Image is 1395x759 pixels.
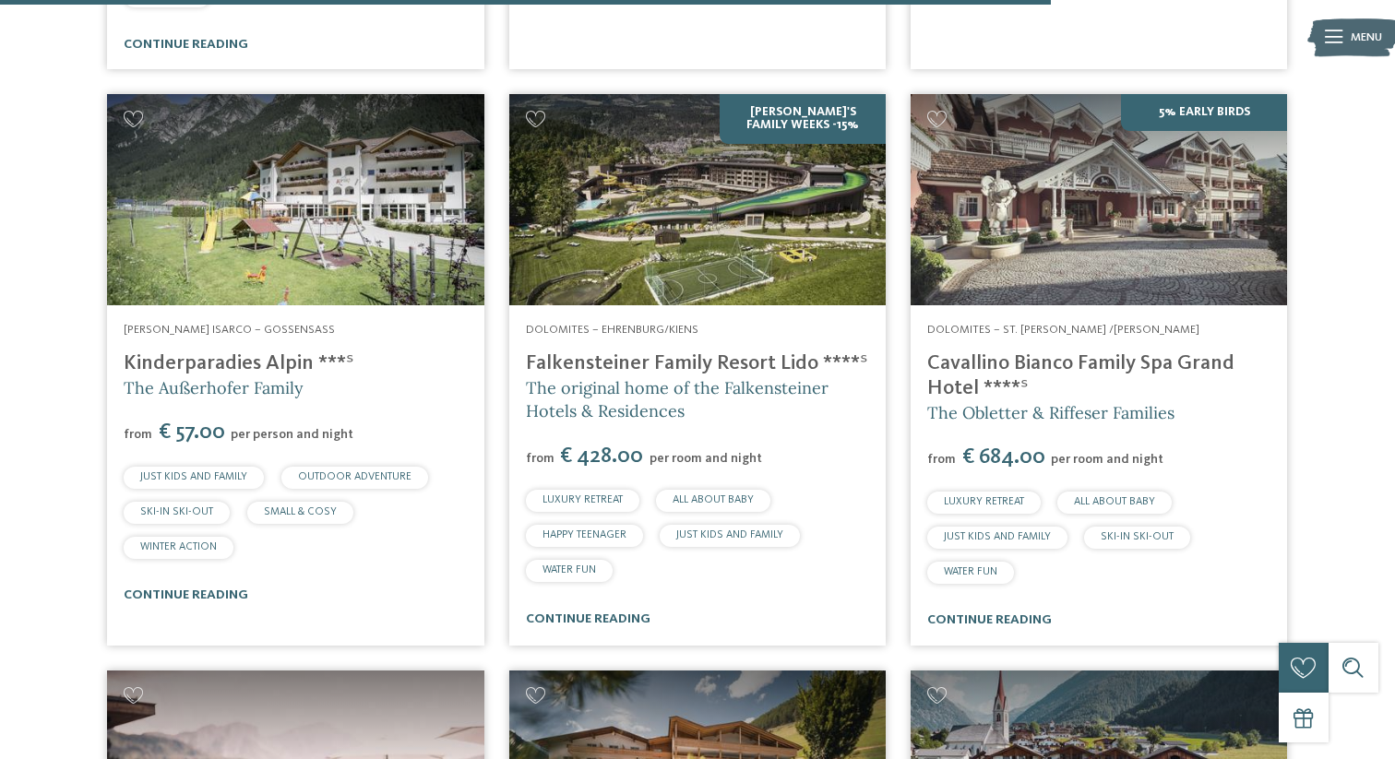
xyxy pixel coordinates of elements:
[927,353,1234,398] a: Cavallino Bianco Family Spa Grand Hotel ****ˢ
[542,564,596,575] span: WATER FUN
[542,494,623,505] span: LUXURY RETREAT
[673,494,754,505] span: ALL ABOUT BABY
[1101,531,1174,542] span: SKI-IN SKI-OUT
[509,94,886,306] img: Looking for family hotels? Find the best ones here!
[526,452,554,465] span: from
[556,445,648,468] span: € 428.00
[124,428,152,441] span: from
[650,452,762,465] span: per room and night
[526,353,868,374] a: Falkensteiner Family Resort Lido ****ˢ
[124,377,304,398] span: The Außerhofer Family
[958,446,1049,468] span: € 684.00
[298,471,411,482] span: OUTDOOR ADVENTURE
[107,94,483,306] img: Kinderparadies Alpin ***ˢ
[911,94,1287,306] img: Family Spa Grand Hotel Cavallino Bianco ****ˢ
[526,612,650,625] a: continue reading
[124,588,248,601] a: continue reading
[107,94,483,306] a: Looking for family hotels? Find the best ones here!
[927,453,956,466] span: from
[944,496,1024,507] span: LUXURY RETREAT
[927,613,1052,626] a: continue reading
[911,94,1287,306] a: Looking for family hotels? Find the best ones here!
[140,506,213,517] span: SKI-IN SKI-OUT
[927,324,1199,336] span: Dolomites – St. [PERSON_NAME] /[PERSON_NAME]
[231,428,353,441] span: per person and night
[944,566,997,577] span: WATER FUN
[154,421,229,444] span: € 57.00
[526,324,698,336] span: Dolomites – Ehrenburg/Kiens
[676,529,783,540] span: JUST KIDS AND FAMILY
[542,529,626,540] span: HAPPY TEENAGER
[124,38,248,51] a: continue reading
[944,531,1051,542] span: JUST KIDS AND FAMILY
[1051,453,1163,466] span: per room and night
[124,353,354,374] a: Kinderparadies Alpin ***ˢ
[927,402,1174,423] span: The Obletter & Riffeser Families
[140,471,247,482] span: JUST KIDS AND FAMILY
[124,324,335,336] span: [PERSON_NAME] Isarco – Gossensass
[264,506,337,517] span: SMALL & COSY
[1074,496,1155,507] span: ALL ABOUT BABY
[526,377,829,421] span: The original home of the Falkensteiner Hotels & Residences
[140,541,217,552] span: WINTER ACTION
